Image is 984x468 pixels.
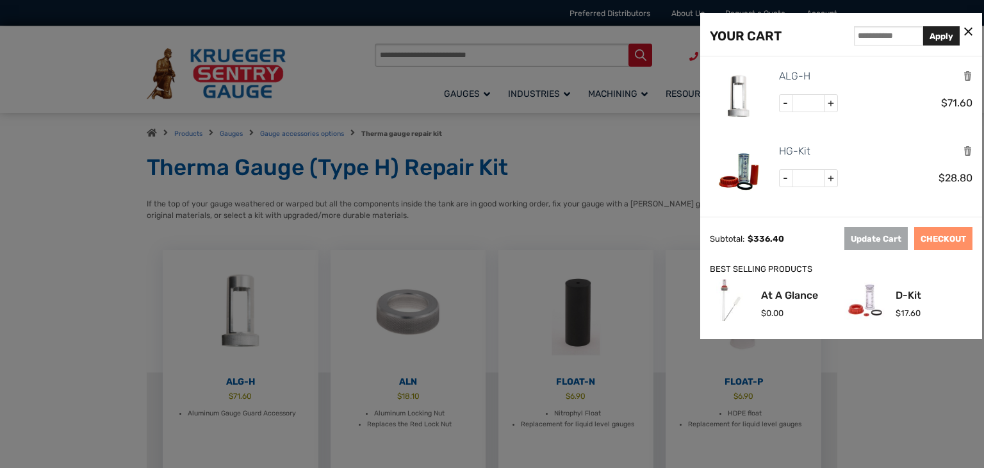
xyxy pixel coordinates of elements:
span: 336.40 [748,234,784,244]
span: $ [748,234,753,244]
a: Remove this item [963,70,972,82]
span: 71.60 [941,97,972,109]
img: At A Glance [710,280,751,321]
div: Subtotal: [710,234,744,244]
span: + [824,170,837,187]
span: + [824,95,837,112]
span: $ [941,97,947,109]
a: ALG-H [779,68,810,85]
div: BEST SELLING PRODUCTS [710,263,972,276]
span: - [780,170,792,187]
a: HG-Kit [779,143,810,160]
button: Apply [923,26,960,46]
img: HG-Kit [710,143,767,201]
img: ALG-OF [710,68,767,126]
span: 0.00 [761,308,783,318]
span: $ [939,172,945,184]
span: 28.80 [939,172,972,184]
span: $ [761,308,766,318]
div: YOUR CART [710,26,782,46]
img: D-Kit [844,280,886,321]
span: $ [896,308,901,318]
span: 17.60 [896,308,921,318]
a: Remove this item [963,145,972,157]
a: CHECKOUT [914,227,972,250]
a: D-Kit [896,290,921,301]
a: At A Glance [761,290,818,301]
button: Update Cart [844,227,908,250]
span: - [780,95,792,112]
